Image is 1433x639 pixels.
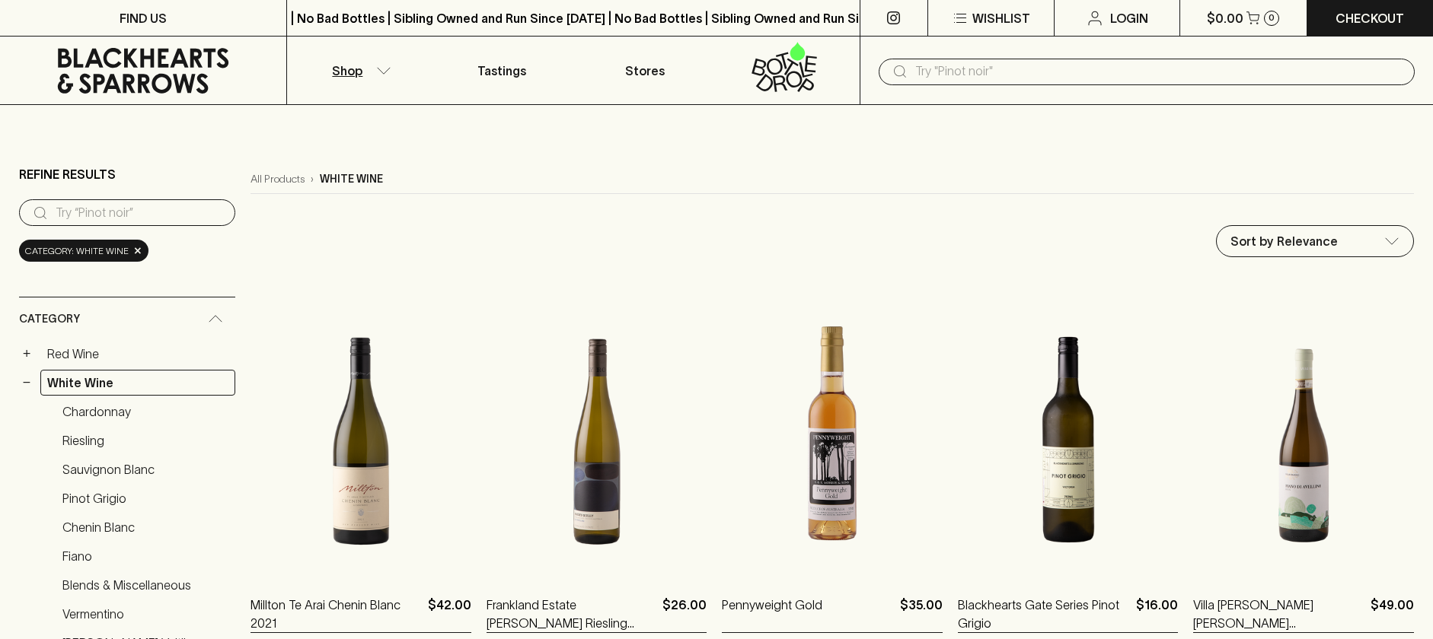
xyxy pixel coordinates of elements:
p: Stores [625,62,665,80]
p: Shop [332,62,362,80]
button: + [19,346,34,361]
div: Category [19,297,235,341]
p: Checkout [1336,9,1404,27]
p: Refine Results [19,165,116,183]
p: $0.00 [1207,9,1243,27]
a: Sauvignon Blanc [56,456,235,482]
p: Tastings [477,62,526,80]
p: $26.00 [662,596,707,632]
a: Blackhearts Gate Series Pinot Grigio [958,596,1131,632]
a: White Wine [40,370,235,396]
span: Category [19,310,80,329]
p: Sort by Relevance [1230,232,1338,250]
span: × [133,243,142,259]
a: Fiano [56,543,235,569]
p: FIND US [120,9,167,27]
p: $42.00 [428,596,471,632]
p: 0 [1269,14,1275,22]
button: − [19,375,34,390]
a: Chenin Blanc [56,514,235,540]
span: Category: white wine [25,243,129,259]
a: All Products [251,171,305,187]
p: $49.00 [1371,596,1414,632]
img: Pennyweight Gold [722,307,943,573]
p: $35.00 [900,596,943,632]
a: Pennyweight Gold [722,596,822,632]
img: Villa Raiano Fiano de Avellino 2022 [1193,307,1414,573]
div: Sort by Relevance [1217,226,1413,256]
a: Stores [573,37,716,104]
p: Login [1110,9,1148,27]
img: Frankland Estate Rocky Gully Riesling 2024 [487,307,707,573]
button: Shop [287,37,430,104]
a: Red Wine [40,341,235,367]
input: Try "Pinot noir" [915,59,1403,84]
a: Blends & Miscellaneous [56,572,235,598]
input: Try “Pinot noir” [56,201,223,225]
img: Blackhearts Gate Series Pinot Grigio [958,307,1179,573]
a: Frankland Estate [PERSON_NAME] Riesling 2024 [487,596,657,632]
a: Riesling [56,428,235,453]
p: › [311,171,314,187]
a: Millton Te Arai Chenin Blanc 2021 [251,596,422,632]
a: Villa [PERSON_NAME] [PERSON_NAME] [PERSON_NAME] 2022 [1193,596,1364,632]
a: Chardonnay [56,399,235,424]
a: Vermentino [56,601,235,627]
a: Tastings [430,37,573,104]
p: Wishlist [972,9,1030,27]
img: Millton Te Arai Chenin Blanc 2021 [251,307,471,573]
a: Pinot Grigio [56,485,235,511]
p: $16.00 [1136,596,1178,632]
p: white wine [320,171,383,187]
